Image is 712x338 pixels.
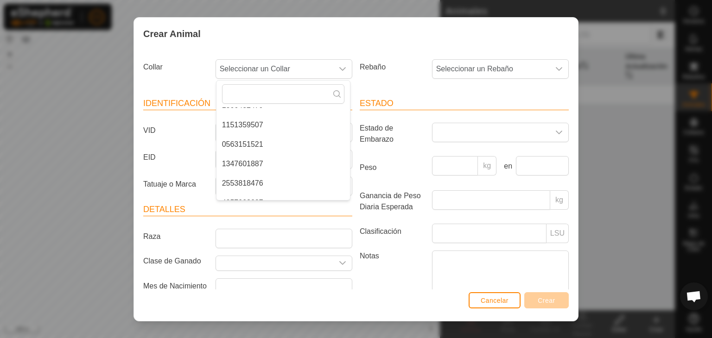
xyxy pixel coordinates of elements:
[356,59,428,75] label: Rebaño
[143,203,352,216] header: Detalles
[432,60,550,78] span: Seleccionar un Rebaño
[140,176,212,192] label: Tatuaje o Marca
[216,60,333,78] span: Seleccionar un Collar
[216,174,350,193] li: 2553818476
[333,256,352,270] div: dropdown trigger
[550,60,568,78] div: dropdown trigger
[222,158,263,169] span: 1347601887
[550,190,569,210] p-inputgroup-addon: kg
[356,123,428,145] label: Estado de Embarazo
[216,135,350,154] li: 0563151521
[143,27,201,41] span: Crear Animal
[222,119,263,131] span: 1151359507
[222,139,263,150] span: 0563151521
[550,123,568,142] div: dropdown trigger
[216,194,350,212] li: 4257903227
[140,150,212,165] label: EID
[538,297,555,304] span: Crear
[140,123,212,138] label: VID
[360,97,569,110] header: Estado
[547,224,569,243] p-inputgroup-addon: LSU
[356,190,428,213] label: Ganancia de Peso Diaria Esperada
[140,256,212,267] label: Clase de Ganado
[356,250,428,303] label: Notas
[222,197,263,208] span: 4257903227
[469,292,521,308] button: Cancelar
[140,59,212,75] label: Collar
[216,116,350,134] li: 1151359507
[481,297,509,304] span: Cancelar
[524,292,569,308] button: Crear
[680,282,708,310] div: Chat abierto
[500,161,512,172] label: en
[478,156,496,175] p-inputgroup-addon: kg
[216,155,350,173] li: 1347601887
[333,60,352,78] div: dropdown trigger
[143,97,352,110] header: Identificación
[222,178,263,189] span: 2553818476
[356,156,428,179] label: Peso
[216,256,333,270] input: Seleccione o ingrese una Clase de Ganado
[140,229,212,244] label: Raza
[140,278,212,294] label: Mes de Nacimiento
[356,224,428,239] label: Clasificación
